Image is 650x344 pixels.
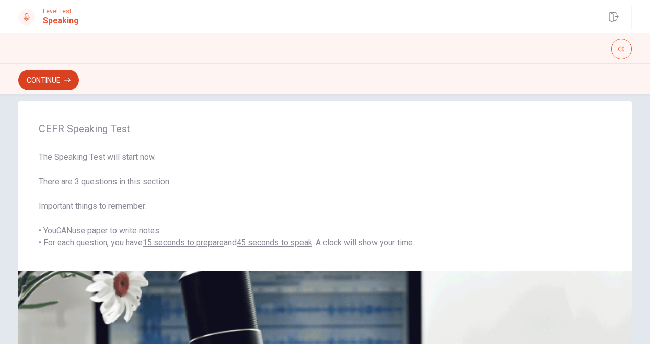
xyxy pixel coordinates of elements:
button: Continue [18,70,79,90]
span: CEFR Speaking Test [39,122,611,135]
u: CAN [56,226,72,235]
u: 45 seconds to speak [237,238,312,248]
h1: Speaking [43,15,79,27]
span: The Speaking Test will start now. There are 3 questions in this section. Important things to reme... [39,151,611,249]
u: 15 seconds to prepare [143,238,224,248]
span: Level Test [43,8,79,15]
